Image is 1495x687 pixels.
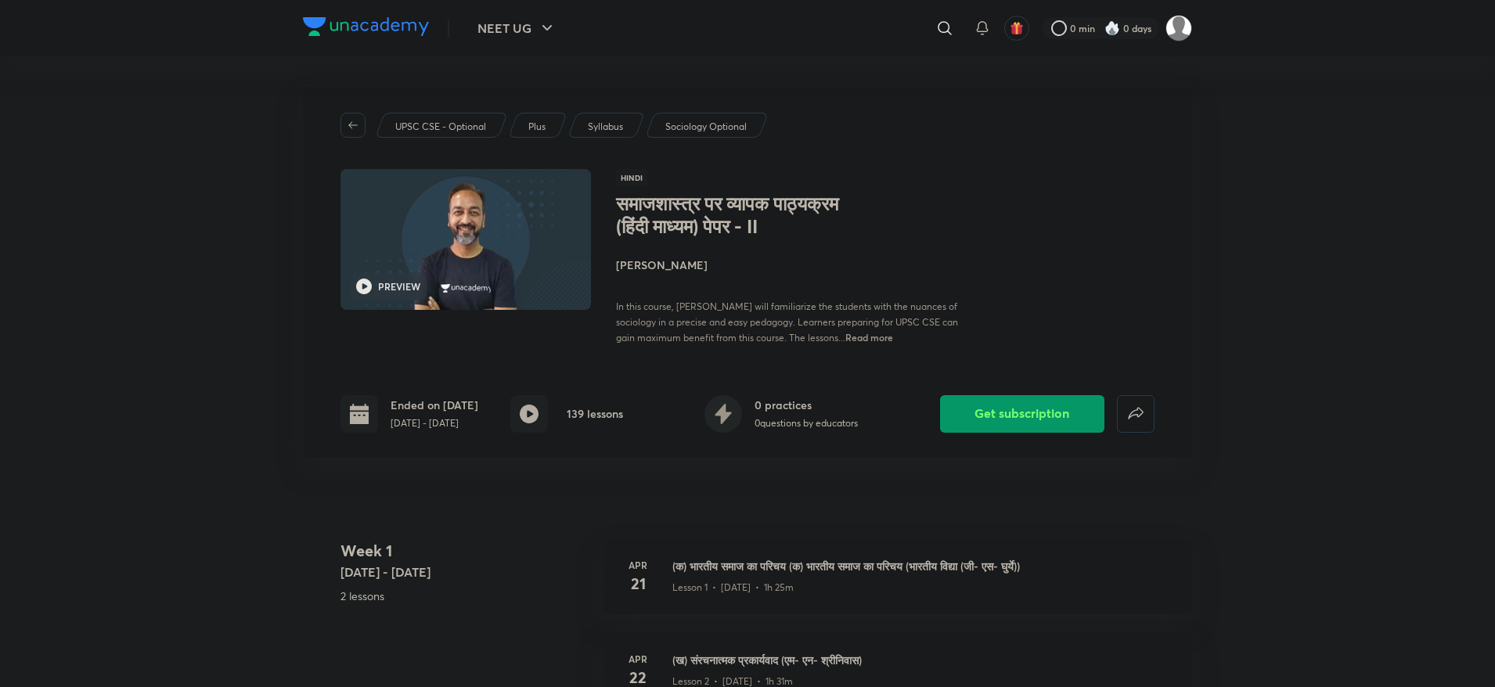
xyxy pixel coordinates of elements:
p: 2 lessons [340,588,591,604]
button: NEET UG [468,13,566,44]
span: Read more [845,331,893,343]
h4: 21 [622,572,654,595]
p: Syllabus [588,120,623,134]
h6: Ended on [DATE] [391,397,478,413]
p: UPSC CSE - Optional [395,120,486,134]
button: avatar [1004,16,1029,41]
img: Thumbnail [338,167,593,311]
p: Sociology Optional [665,120,747,134]
img: Alan Pail.M [1165,15,1192,41]
p: 0 questions by educators [755,416,858,430]
img: streak [1104,20,1120,36]
p: Plus [528,120,546,134]
span: Hindi [616,169,647,186]
button: false [1117,395,1155,433]
a: Company Logo [303,17,429,40]
a: Syllabus [585,120,626,134]
h6: 139 lessons [567,405,623,422]
img: avatar [1010,21,1024,35]
h6: 0 practices [755,397,858,413]
h3: (क) भारतीय समाज का परिचय (क) भारतीय समाज का परिचय (भारतीय विद्या (जी- एस- घुर्ये)) [672,558,1173,574]
h1: समाजशास्त्र पर व्यापक पाठ्यक्रम (हिंदी माध्यम) पेपर - II [616,192,872,238]
a: Plus [526,120,549,134]
span: In this course, [PERSON_NAME] will familiarize the students with the nuances of sociology in a pr... [616,300,958,343]
h4: Week 1 [340,539,591,563]
img: Company Logo [303,17,429,36]
h6: Apr [622,558,654,572]
h5: [DATE] - [DATE] [340,563,591,581]
h4: [PERSON_NAME] [616,257,967,273]
h6: PREVIEW [378,279,420,293]
a: UPSC CSE - Optional [393,120,489,134]
a: Apr21(क) भारतीय समाज का परिचय (क) भारतीय समाज का परिचय (भारतीय विद्या (जी- एस- घुर्ये))Lesson 1 •... [603,539,1192,633]
p: Lesson 1 • [DATE] • 1h 25m [672,581,794,595]
h6: Apr [622,652,654,666]
h3: (ख) संरचनात्मक प्रकार्यवाद (एम- एन- श्रीनिवास) [672,652,1173,668]
p: [DATE] - [DATE] [391,416,478,430]
button: Get subscription [940,395,1104,433]
a: Sociology Optional [663,120,750,134]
